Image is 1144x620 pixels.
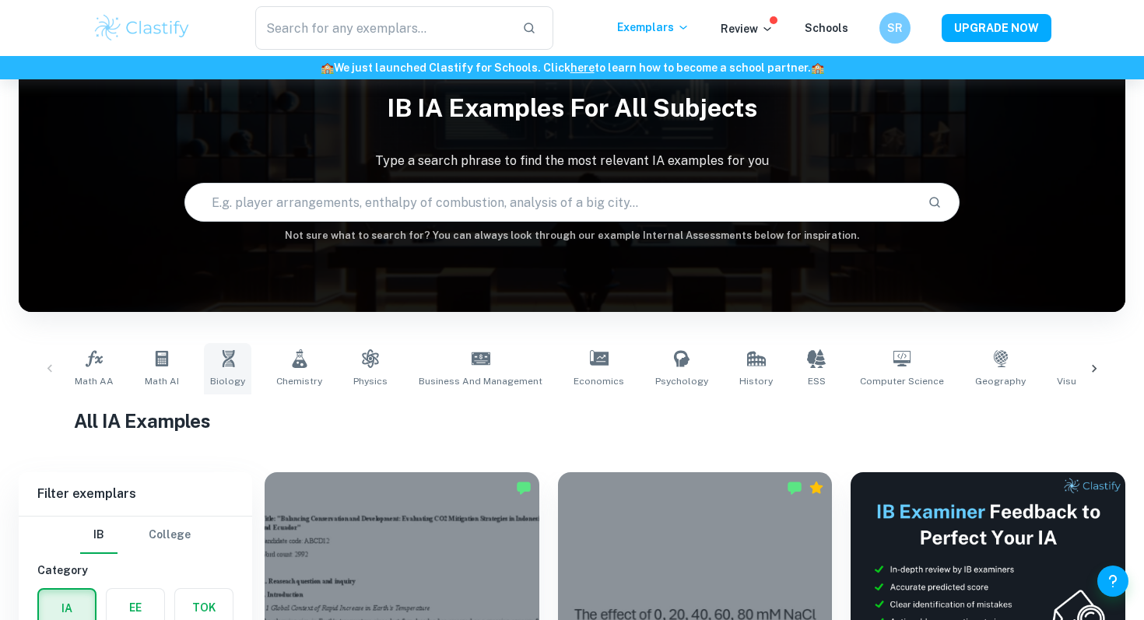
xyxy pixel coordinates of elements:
span: Math AI [145,374,179,388]
img: Clastify logo [93,12,191,44]
input: E.g. player arrangements, enthalpy of combustion, analysis of a big city... [185,180,914,224]
span: Computer Science [860,374,944,388]
span: Math AA [75,374,114,388]
span: History [739,374,773,388]
span: 🏫 [811,61,824,74]
a: Schools [805,22,848,34]
button: Help and Feedback [1097,566,1128,597]
h1: IB IA examples for all subjects [19,83,1125,133]
h6: We just launched Clastify for Schools. Click to learn how to become a school partner. [3,59,1141,76]
h6: SR [886,19,904,37]
img: Marked [516,480,532,496]
span: Chemistry [276,374,322,388]
button: Search [921,189,948,215]
span: 🏫 [321,61,334,74]
p: Review [721,20,774,37]
span: Economics [574,374,624,388]
h6: Not sure what to search for? You can always look through our example Internal Assessments below f... [19,228,1125,243]
h6: Category [37,562,233,579]
div: Premium [809,480,824,496]
img: Marked [787,480,802,496]
span: Physics [353,374,388,388]
span: ESS [808,374,826,388]
span: Biology [210,374,245,388]
span: Geography [975,374,1026,388]
button: SR [879,12,911,44]
p: Type a search phrase to find the most relevant IA examples for you [19,152,1125,170]
button: IB [80,517,118,554]
span: Business and Management [419,374,542,388]
span: Psychology [655,374,708,388]
div: Filter type choice [80,517,191,554]
a: here [570,61,595,74]
p: Exemplars [617,19,690,36]
input: Search for any exemplars... [255,6,510,50]
button: College [149,517,191,554]
button: UPGRADE NOW [942,14,1051,42]
h1: All IA Examples [74,407,1070,435]
h6: Filter exemplars [19,472,252,516]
